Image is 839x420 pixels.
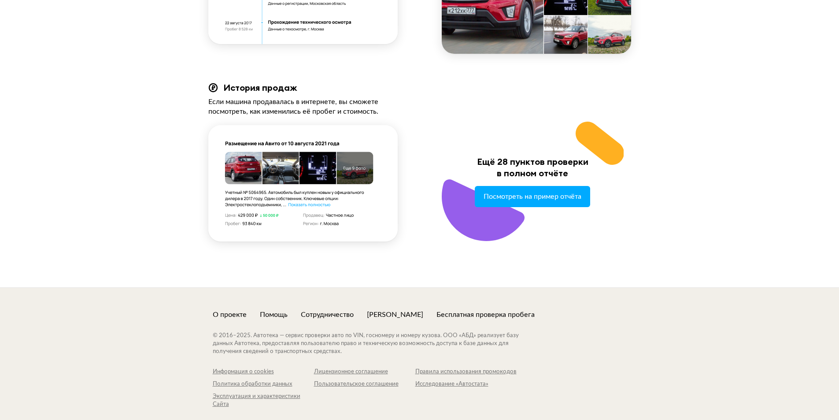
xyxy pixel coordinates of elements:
a: Правила использования промокодов [415,368,517,376]
a: Бесплатная проверка пробега [436,310,535,320]
a: Политика обработки данных [213,380,314,388]
a: Помощь [260,310,288,320]
div: © 2016– 2025 . Автотека — сервис проверки авто по VIN, госномеру и номеру кузова. ООО «АБД» реали... [213,332,536,356]
span: Посмотреть на пример отчёта [484,193,581,201]
a: Исследование «Автостата» [415,380,517,388]
a: Пользовательское соглашение [314,380,415,388]
a: О проекте [213,310,247,320]
a: Посмотреть на пример отчёта [475,186,590,207]
div: Ещё 28 пунктов проверки в полном отчёте [477,156,588,179]
a: Лицензионное соглашение [314,368,415,376]
a: Сотрудничество [301,310,354,320]
div: Если машина продавалась в интернете, вы сможете посмотреть, как изменились её пробег и стоимость. [208,97,398,116]
a: Эксплуатация и характеристики Сайта [213,393,314,409]
a: [PERSON_NAME] [367,310,423,320]
a: Информация о cookies [213,368,314,376]
div: История продаж [223,82,297,93]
